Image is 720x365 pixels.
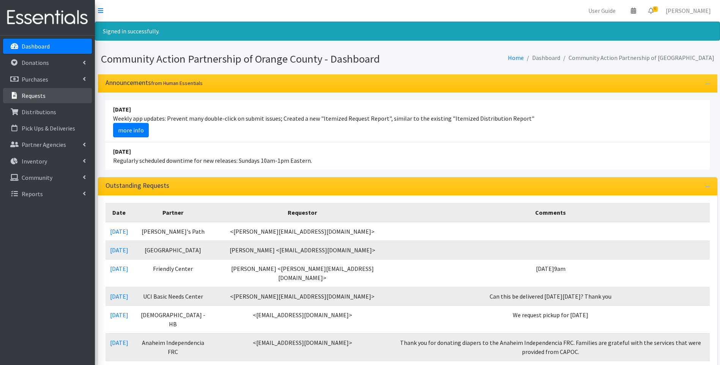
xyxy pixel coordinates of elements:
td: <[EMAIL_ADDRESS][DOMAIN_NAME]> [213,305,391,333]
p: Pick Ups & Deliveries [22,124,75,132]
td: UCI Basic Needs Center [133,287,214,305]
td: [PERSON_NAME]'s Path [133,222,214,241]
img: HumanEssentials [3,5,92,30]
a: [DATE] [110,265,128,272]
a: [PERSON_NAME] [660,3,717,18]
td: Can this be delivered [DATE][DATE]? Thank you [392,287,710,305]
td: <[EMAIL_ADDRESS][DOMAIN_NAME]> [213,333,391,361]
li: Weekly app updates: Prevent many double-click on submit issues; Created a new "Itemized Request R... [106,100,710,142]
td: Friendly Center [133,259,214,287]
td: [PERSON_NAME] <[PERSON_NAME][EMAIL_ADDRESS][DOMAIN_NAME]> [213,259,391,287]
a: Reports [3,186,92,201]
p: Inventory [22,157,47,165]
a: Dashboard [3,39,92,54]
a: Distributions [3,104,92,120]
th: Date [106,203,133,222]
h1: Community Action Partnership of Orange County - Dashboard [101,52,405,66]
td: [DEMOGRAPHIC_DATA] - HB [133,305,214,333]
a: Purchases [3,72,92,87]
a: 6 [642,3,660,18]
a: Requests [3,88,92,103]
li: Community Action Partnership of [GEOGRAPHIC_DATA] [560,52,714,63]
li: Dashboard [524,52,560,63]
a: Home [508,54,524,61]
td: <[PERSON_NAME][EMAIL_ADDRESS][DOMAIN_NAME]> [213,222,391,241]
p: Community [22,174,52,181]
span: 6 [653,6,658,12]
td: [PERSON_NAME] <[EMAIL_ADDRESS][DOMAIN_NAME]> [213,241,391,259]
h3: Announcements [106,79,203,87]
a: Inventory [3,154,92,169]
td: Anaheim Independencia FRC [133,333,214,361]
a: more info [113,123,149,137]
td: Thank you for donating diapers to the Anaheim Independencia FRC. Families are grateful with the s... [392,333,710,361]
h3: Outstanding Requests [106,182,169,190]
td: [DATE]9am [392,259,710,287]
strong: [DATE] [113,148,131,155]
a: Pick Ups & Deliveries [3,121,92,136]
a: Donations [3,55,92,70]
a: [DATE] [110,246,128,254]
strong: [DATE] [113,105,131,113]
p: Purchases [22,76,48,83]
div: Signed in successfully. [95,22,720,41]
a: Community [3,170,92,185]
a: User Guide [582,3,622,18]
p: Donations [22,59,49,66]
small: from Human Essentials [151,80,203,87]
th: Comments [392,203,710,222]
li: Regularly scheduled downtime for new releases: Sundays 10am-1pm Eastern. [106,142,710,170]
th: Requestor [213,203,391,222]
p: Requests [22,92,46,99]
a: [DATE] [110,293,128,300]
p: Dashboard [22,42,50,50]
td: We request pickup for [DATE] [392,305,710,333]
p: Partner Agencies [22,141,66,148]
p: Reports [22,190,43,198]
p: Distributions [22,108,56,116]
th: Partner [133,203,214,222]
td: [GEOGRAPHIC_DATA] [133,241,214,259]
td: <[PERSON_NAME][EMAIL_ADDRESS][DOMAIN_NAME]> [213,287,391,305]
a: [DATE] [110,228,128,235]
a: [DATE] [110,311,128,319]
a: [DATE] [110,339,128,346]
a: Partner Agencies [3,137,92,152]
